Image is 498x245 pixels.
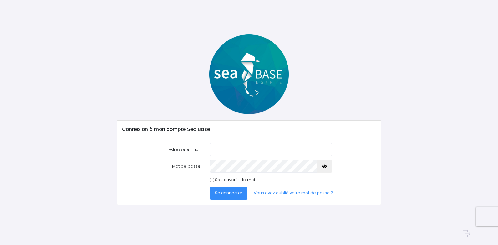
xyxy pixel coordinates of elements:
[118,143,205,156] label: Adresse e-mail
[215,177,255,183] label: Se souvenir de moi
[118,160,205,173] label: Mot de passe
[215,190,242,196] span: Se connecter
[249,187,338,199] a: Vous avez oublié votre mot de passe ?
[117,121,381,138] div: Connexion à mon compte Sea Base
[210,187,247,199] button: Se connecter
